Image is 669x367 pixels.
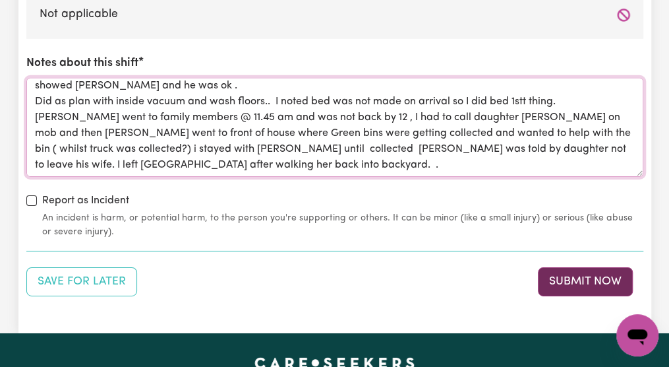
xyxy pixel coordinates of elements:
[40,6,630,23] label: Not applicable
[538,267,633,296] button: Submit your job report
[616,314,658,356] iframe: Button to launch messaging window
[26,267,137,296] button: Save your job report
[42,211,643,239] small: An incident is harm, or potential harm, to the person you're supporting or others. It can be mino...
[26,55,138,72] label: Notes about this shift
[26,78,643,177] textarea: [PERSON_NAME] happy to see me and showered and helped bring washing to laundry. Happy to colour/d...
[42,193,129,209] label: Report as Incident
